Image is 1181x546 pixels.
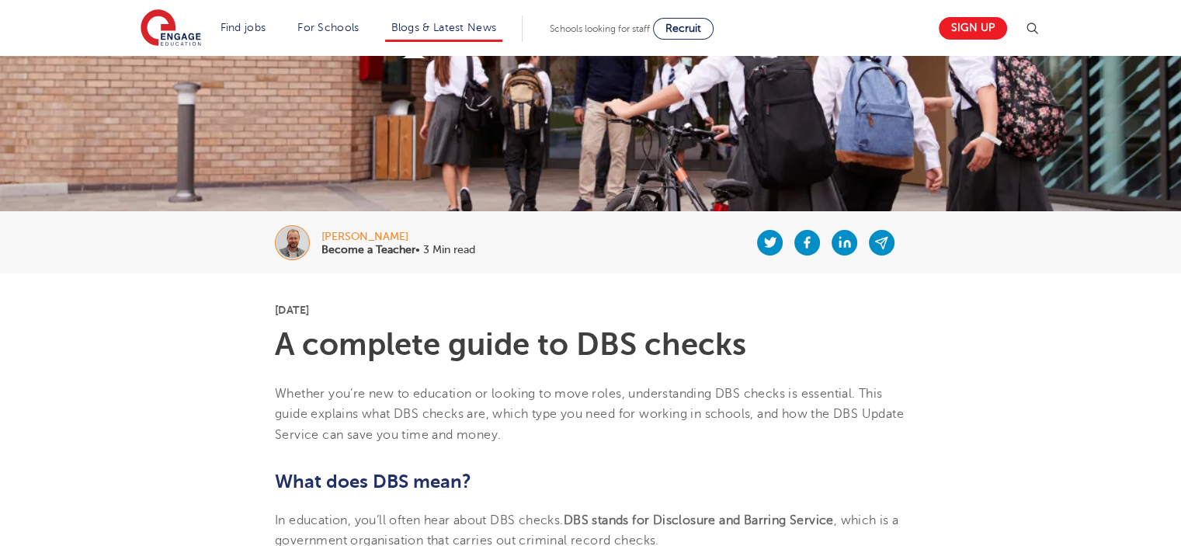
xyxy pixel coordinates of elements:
span: Whether you’re new to education or looking to move roles, understanding DBS checks is essential. ... [275,387,904,442]
a: Recruit [653,18,714,40]
a: Find jobs [221,22,266,33]
img: Engage Education [141,9,201,48]
h1: A complete guide to DBS checks [275,329,906,360]
span: Schools looking for staff [550,23,650,34]
b: DBS stands for Disclosure and Barring Service [564,513,834,527]
span: In education, you’ll often hear about DBS checks. [275,513,564,527]
b: Become a Teacher [321,244,415,256]
a: Blogs & Latest News [391,22,497,33]
p: [DATE] [275,304,906,315]
a: Sign up [939,17,1007,40]
p: • 3 Min read [321,245,475,256]
span: Recruit [665,23,701,34]
a: For Schools [297,22,359,33]
div: [PERSON_NAME] [321,231,475,242]
b: What does DBS mean? [275,471,471,492]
